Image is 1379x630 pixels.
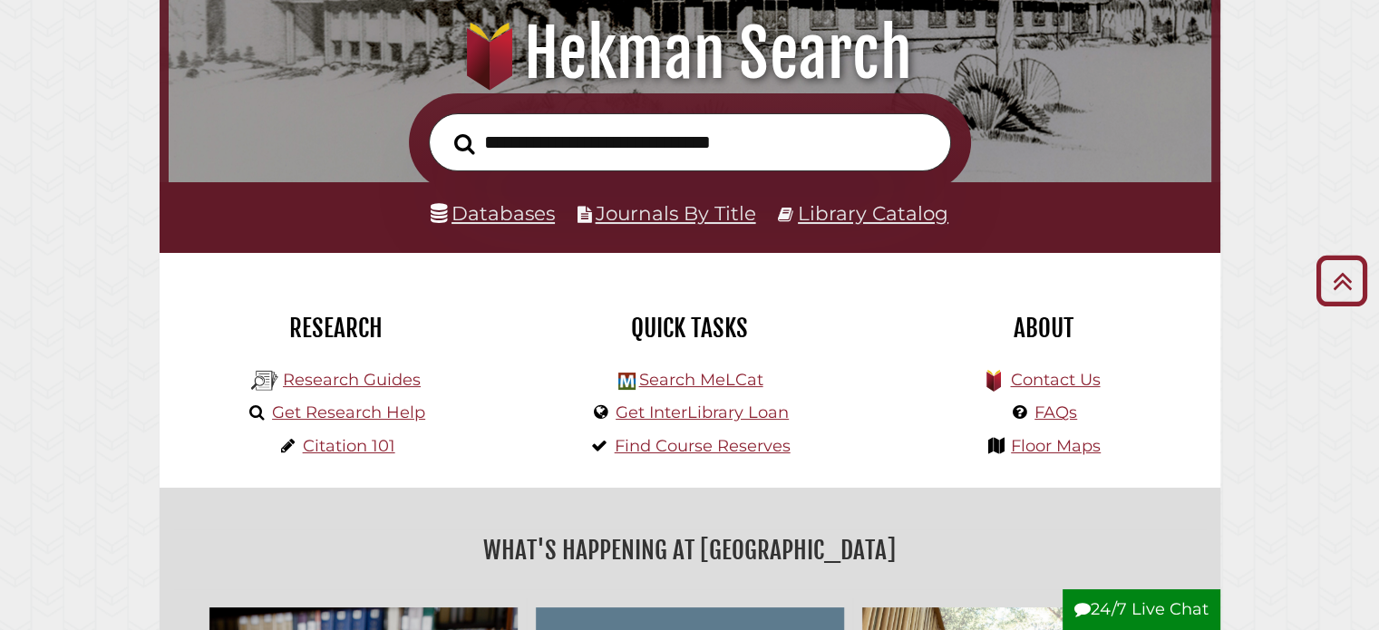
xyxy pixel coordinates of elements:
[431,201,555,225] a: Databases
[173,313,500,344] h2: Research
[454,132,475,154] i: Search
[1309,266,1374,296] a: Back to Top
[303,436,395,456] a: Citation 101
[798,201,948,225] a: Library Catalog
[251,367,278,394] img: Hekman Library Logo
[618,373,636,390] img: Hekman Library Logo
[283,370,421,390] a: Research Guides
[596,201,756,225] a: Journals By Title
[1034,402,1077,422] a: FAQs
[615,436,791,456] a: Find Course Reserves
[638,370,762,390] a: Search MeLCat
[880,313,1207,344] h2: About
[272,402,425,422] a: Get Research Help
[616,402,789,422] a: Get InterLibrary Loan
[189,14,1190,93] h1: Hekman Search
[1011,436,1101,456] a: Floor Maps
[527,313,853,344] h2: Quick Tasks
[445,128,484,160] button: Search
[173,529,1207,571] h2: What's Happening at [GEOGRAPHIC_DATA]
[1010,370,1100,390] a: Contact Us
